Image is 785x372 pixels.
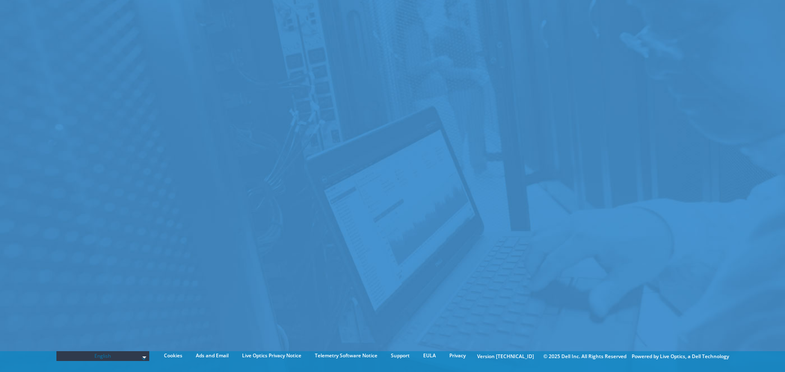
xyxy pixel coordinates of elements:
[190,351,235,360] a: Ads and Email
[158,351,188,360] a: Cookies
[61,351,146,361] span: English
[473,352,538,361] li: Version [TECHNICAL_ID]
[417,351,442,360] a: EULA
[443,351,472,360] a: Privacy
[236,351,307,360] a: Live Optics Privacy Notice
[539,352,630,361] li: © 2025 Dell Inc. All Rights Reserved
[309,351,384,360] a: Telemetry Software Notice
[385,351,416,360] a: Support
[632,352,729,361] li: Powered by Live Optics, a Dell Technology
